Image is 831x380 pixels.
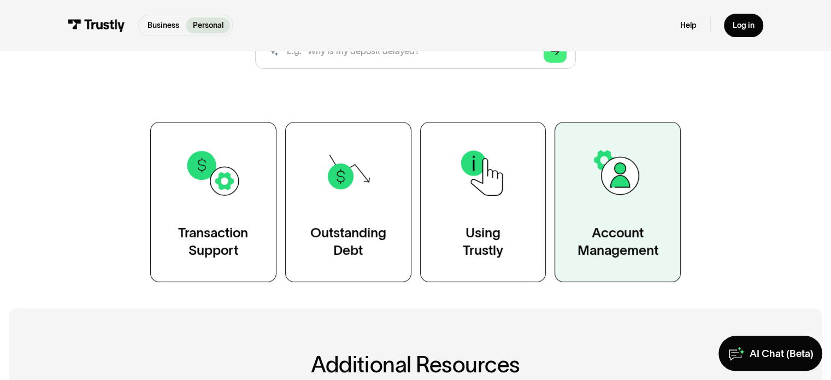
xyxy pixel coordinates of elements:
a: AccountManagement [555,122,681,282]
input: search [255,33,575,69]
a: AI Chat (Beta) [718,336,822,371]
div: Using Trustly [463,224,503,260]
a: Help [680,20,697,30]
p: Business [148,20,179,31]
p: Personal [193,20,223,31]
a: UsingTrustly [420,122,546,282]
h2: Additional Resources [95,353,735,377]
a: Personal [186,17,229,33]
div: Log in [733,20,755,30]
img: Trustly Logo [68,19,125,31]
div: Transaction Support [178,224,248,260]
a: Log in [724,14,763,37]
a: TransactionSupport [150,122,276,282]
div: Account Management [577,224,658,260]
a: OutstandingDebt [285,122,411,282]
form: Search [255,33,575,69]
div: Outstanding Debt [310,224,386,260]
a: Business [141,17,186,33]
div: AI Chat (Beta) [750,347,814,360]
